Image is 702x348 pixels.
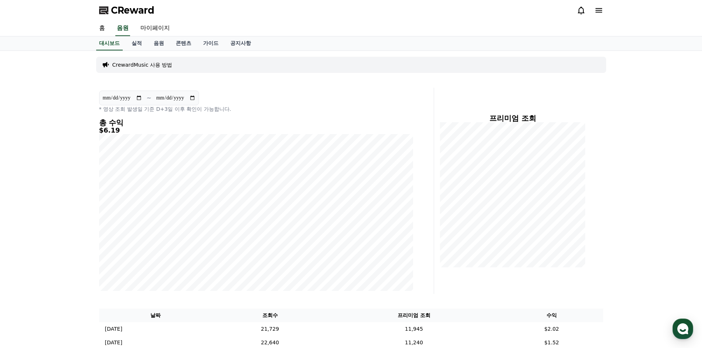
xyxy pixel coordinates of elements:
[212,322,328,336] td: 21,729
[99,119,413,127] h4: 총 수익
[2,233,49,252] a: 홈
[99,4,154,16] a: CReward
[147,94,151,102] p: ~
[112,61,172,68] a: CrewardMusic 사용 방법
[93,21,111,36] a: 홈
[95,233,142,252] a: 설정
[126,36,148,50] a: 실적
[328,309,500,322] th: 프리미엄 조회
[96,36,123,50] a: 대시보드
[111,4,154,16] span: CReward
[67,245,76,251] span: 대화
[328,322,500,336] td: 11,945
[197,36,224,50] a: 가이드
[148,36,170,50] a: 음원
[500,322,603,336] td: $2.02
[105,339,122,347] p: [DATE]
[135,21,176,36] a: 마이페이지
[500,309,603,322] th: 수익
[115,21,130,36] a: 음원
[49,233,95,252] a: 대화
[99,309,212,322] th: 날짜
[105,325,122,333] p: [DATE]
[114,245,123,250] span: 설정
[23,245,28,250] span: 홈
[99,105,413,113] p: * 영상 조회 발생일 기준 D+3일 이후 확인이 가능합니다.
[440,114,586,122] h4: 프리미엄 조회
[212,309,328,322] th: 조회수
[224,36,257,50] a: 공지사항
[170,36,197,50] a: 콘텐츠
[99,127,413,134] h5: $6.19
